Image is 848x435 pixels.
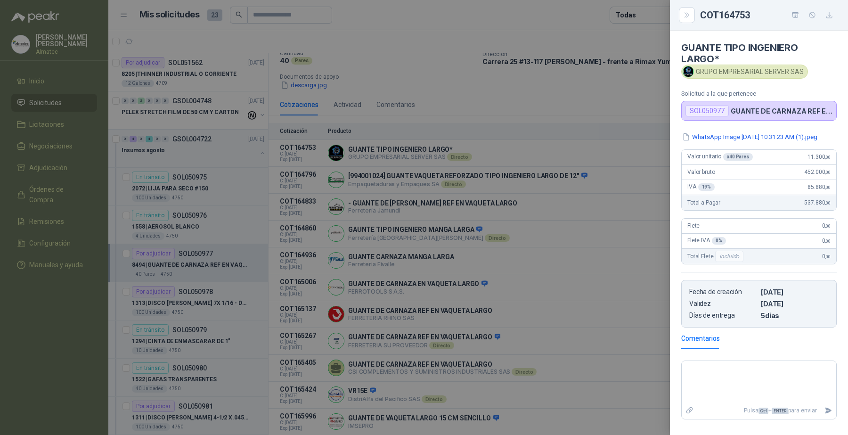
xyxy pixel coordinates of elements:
[687,199,720,206] span: Total a Pagar
[807,184,831,190] span: 85.880
[689,288,757,296] p: Fecha de creación
[807,154,831,160] span: 11.300
[772,408,788,414] span: ENTER
[761,288,829,296] p: [DATE]
[687,222,700,229] span: Flete
[821,402,836,419] button: Enviar
[825,254,831,259] span: ,00
[825,170,831,175] span: ,00
[825,155,831,160] span: ,00
[822,238,831,244] span: 0
[731,107,832,115] p: GUANTE DE CARNAZA REF EN VAQUETA LARGO
[687,183,715,191] span: IVA
[758,408,768,414] span: Ctrl
[698,183,715,191] div: 19 %
[681,9,693,21] button: Close
[761,300,829,308] p: [DATE]
[689,300,757,308] p: Validez
[804,199,831,206] span: 537.880
[683,66,693,77] img: Company Logo
[687,153,753,161] span: Valor unitario
[681,42,837,65] h4: GUANTE TIPO INGENIERO LARGO*
[681,132,818,142] button: WhatsApp Image [DATE] 10.31.23 AM (1).jpeg
[822,222,831,229] span: 0
[687,251,745,262] span: Total Flete
[698,402,821,419] p: Pulsa + para enviar
[689,312,757,320] p: Días de entrega
[825,185,831,190] span: ,00
[712,237,726,245] div: 0 %
[687,169,715,175] span: Valor bruto
[681,65,808,79] div: GRUPO EMPRESARIAL SERVER SAS
[681,333,720,344] div: Comentarios
[822,253,831,260] span: 0
[723,153,753,161] div: x 40 Pares
[700,8,837,23] div: COT164753
[761,312,829,320] p: 5 dias
[825,200,831,205] span: ,00
[715,251,743,262] div: Incluido
[825,223,831,229] span: ,00
[804,169,831,175] span: 452.000
[825,238,831,244] span: ,00
[685,105,729,116] div: SOL050977
[687,237,726,245] span: Flete IVA
[681,90,837,97] p: Solicitud a la que pertenece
